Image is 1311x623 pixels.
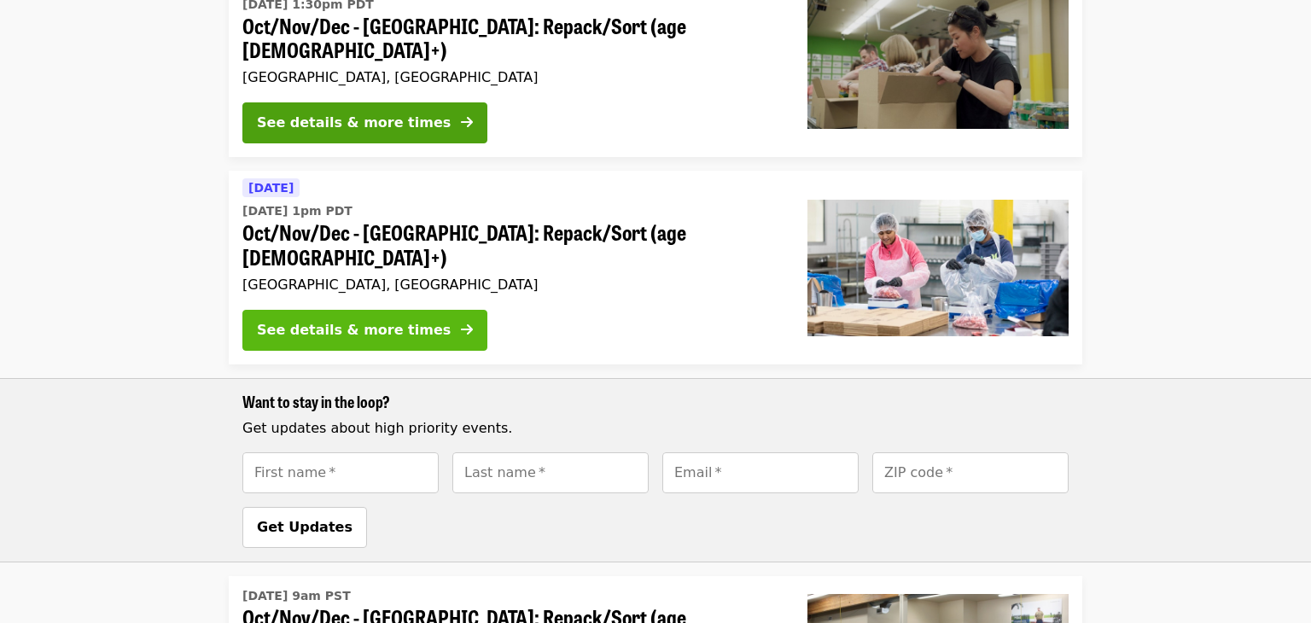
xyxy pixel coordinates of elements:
[242,390,390,412] span: Want to stay in the loop?
[242,220,780,270] span: Oct/Nov/Dec - [GEOGRAPHIC_DATA]: Repack/Sort (age [DEMOGRAPHIC_DATA]+)
[242,587,351,605] time: [DATE] 9am PST
[461,322,473,338] i: arrow-right icon
[872,452,1069,493] input: [object Object]
[662,452,859,493] input: [object Object]
[242,202,353,220] time: [DATE] 1pm PDT
[807,200,1069,336] img: Oct/Nov/Dec - Beaverton: Repack/Sort (age 10+) organized by Oregon Food Bank
[257,113,451,133] div: See details & more times
[242,69,780,85] div: [GEOGRAPHIC_DATA], [GEOGRAPHIC_DATA]
[229,171,1082,364] a: See details for "Oct/Nov/Dec - Beaverton: Repack/Sort (age 10+)"
[242,102,487,143] button: See details & more times
[452,452,649,493] input: [object Object]
[242,14,780,63] span: Oct/Nov/Dec - [GEOGRAPHIC_DATA]: Repack/Sort (age [DEMOGRAPHIC_DATA]+)
[242,310,487,351] button: See details & more times
[257,519,353,535] span: Get Updates
[257,320,451,341] div: See details & more times
[248,181,294,195] span: [DATE]
[242,420,512,436] span: Get updates about high priority events.
[461,114,473,131] i: arrow-right icon
[242,507,367,548] button: Get Updates
[242,277,780,293] div: [GEOGRAPHIC_DATA], [GEOGRAPHIC_DATA]
[242,452,439,493] input: [object Object]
